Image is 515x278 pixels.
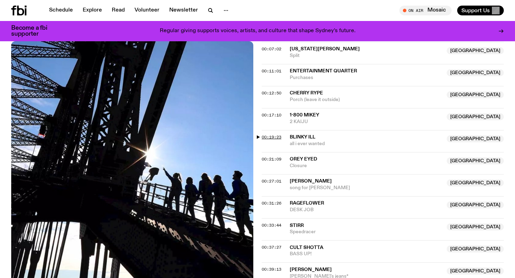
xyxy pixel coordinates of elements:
span: [GEOGRAPHIC_DATA] [447,113,504,120]
button: 00:11:01 [262,69,281,73]
span: [GEOGRAPHIC_DATA] [447,223,504,230]
button: 00:17:10 [262,113,281,117]
button: 00:31:26 [262,201,281,205]
button: 00:39:13 [262,268,281,271]
a: Schedule [45,6,77,15]
span: [GEOGRAPHIC_DATA] [447,91,504,98]
span: Entertainment Quarter [290,69,357,73]
span: all i ever wanted [290,141,442,147]
p: Regular giving supports voices, artists, and culture that shape Sydney’s future. [160,28,356,34]
span: [GEOGRAPHIC_DATA] [447,47,504,54]
span: 00:31:26 [262,200,281,206]
span: 00:07:02 [262,46,281,52]
button: On AirMosaic [399,6,452,15]
span: Closure [290,163,442,169]
span: Speedracer [290,229,442,235]
span: RAGEFLOWER [290,201,324,206]
span: [PERSON_NAME] [290,267,332,272]
span: 00:37:27 [262,244,281,250]
span: [US_STATE][PERSON_NAME] [290,47,360,51]
button: 00:07:02 [262,47,281,51]
span: song for [PERSON_NAME] [290,185,442,191]
span: 00:39:13 [262,266,281,272]
h3: Become a fbi supporter [11,25,56,37]
button: 00:19:23 [262,135,281,139]
span: 00:12:50 [262,90,281,96]
span: [GEOGRAPHIC_DATA] [447,179,504,186]
span: Orey Eyed [290,157,317,162]
a: Newsletter [165,6,202,15]
button: 00:21:09 [262,157,281,161]
span: stirr [290,223,304,228]
span: [GEOGRAPHIC_DATA] [447,69,504,76]
button: 00:33:44 [262,223,281,227]
a: Explore [78,6,106,15]
span: 00:27:01 [262,178,281,184]
span: 00:17:10 [262,112,281,118]
span: DESK JOB [290,207,442,213]
span: [GEOGRAPHIC_DATA] [447,245,504,252]
button: 00:12:50 [262,91,281,95]
span: 2 KAIJU [290,119,442,125]
span: Support Us [461,7,490,14]
span: Cherry Rype [290,91,323,95]
span: Cult Shotta [290,245,323,250]
span: Porch (leave it outside) [290,97,442,103]
span: [GEOGRAPHIC_DATA] [447,135,504,142]
a: Volunteer [130,6,164,15]
span: 00:11:01 [262,68,281,74]
a: Read [108,6,129,15]
button: 00:27:01 [262,179,281,183]
button: Support Us [457,6,504,15]
span: blinky ill [290,135,315,140]
span: 00:21:09 [262,156,281,162]
span: [PERSON_NAME] [290,179,332,184]
span: 00:19:23 [262,134,281,140]
span: 00:33:44 [262,222,281,228]
span: [GEOGRAPHIC_DATA] [447,201,504,208]
span: [GEOGRAPHIC_DATA] [447,268,504,275]
span: Purchases [290,74,442,81]
span: [GEOGRAPHIC_DATA] [447,157,504,164]
span: 1-800 Mikey [290,113,319,117]
span: BASS UP! [290,251,442,257]
button: 00:37:27 [262,245,281,249]
span: Split [290,52,442,59]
